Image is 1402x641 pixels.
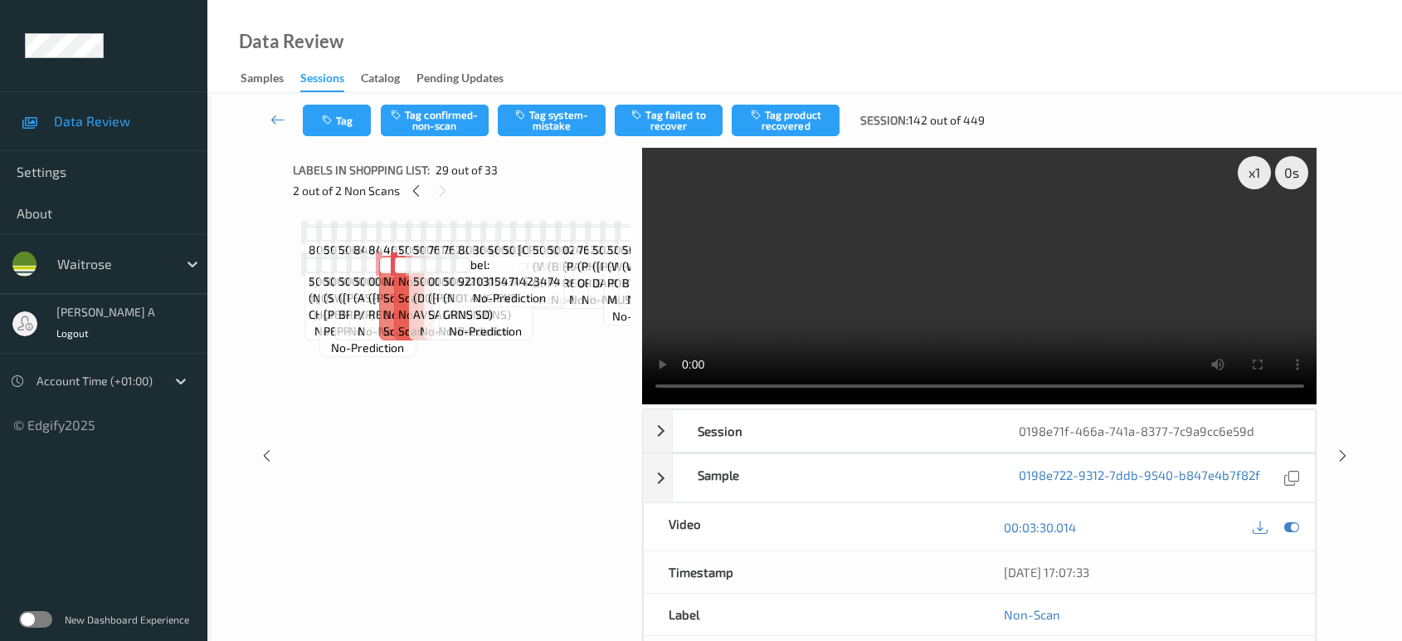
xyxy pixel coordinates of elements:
[577,225,660,291] span: Label: 7622201695521 (PHILADELPHIA ORIGINL)
[644,551,980,593] div: Timestamp
[436,162,498,179] span: 29 out of 33
[673,410,994,452] div: Session
[994,410,1315,452] div: 0198e71f-466a-741a-8377-7c9a9cc6e59d
[361,70,400,91] div: Catalog
[348,323,421,340] span: no-prediction
[358,323,431,340] span: no-prediction
[644,594,980,635] div: Label
[381,105,489,136] button: Tag confirmed-non-scan
[361,67,416,91] a: Catalog
[303,105,371,136] button: Tag
[1019,467,1260,489] a: 0198e722-9312-7ddb-9540-b847e4b7f82f
[383,257,415,306] span: Label: Non-Scan
[338,257,431,323] span: Label: 5000169136799 ([PERSON_NAME] BROCCOLI)
[309,257,394,323] span: Label: 5000169033098 (NO1 RED CHOICE TOMS)
[239,33,343,50] div: Data Review
[331,340,404,356] span: no-prediction
[607,225,691,308] span: Label: 5063210063079 (WR PORTABELLA MUSHRO)
[615,105,723,136] button: Tag failed to recover
[673,454,994,502] div: Sample
[420,323,493,340] span: no-prediction
[458,257,561,290] span: Label: 9210315471423474
[1004,519,1076,536] a: 00:03:30.014
[383,306,415,340] span: non-scan
[293,162,430,179] span: Labels in shopping list:
[300,70,344,92] div: Sessions
[241,70,284,91] div: Samples
[1275,156,1308,189] div: 0 s
[416,70,504,91] div: Pending Updates
[503,225,600,275] span: Label: 5030343834807 ([PERSON_NAME])
[643,409,1317,453] div: Session0198e71f-466a-741a-8377-7c9a9cc6e59d
[644,503,980,550] div: Video
[241,67,300,91] a: Samples
[612,308,685,325] span: no-prediction
[293,180,630,201] div: 2 out of 2 Non Scans
[438,323,511,340] span: no-prediction
[592,225,685,291] span: Label: 5022463500922 ([PERSON_NAME] DAIRY NATURAL)
[1238,156,1271,189] div: x 1
[473,290,546,306] span: no-prediction
[449,323,522,340] span: no-prediction
[643,453,1317,502] div: Sample0198e722-9312-7ddb-9540-b847e4b7f82f
[443,257,528,323] span: Label: 5063210005345 (NO1 ANCIENT GRNS SD)
[353,257,436,323] span: Label: 5000169159491 (ASPARAGUS P/P)
[908,112,985,129] span: 142 out of 449
[300,67,361,92] a: Sessions
[413,257,499,323] span: Label: 5000169462034 (DORG RP AVOCADOS)
[368,257,461,323] span: Label: 0000000003117 ([PERSON_NAME] RED GFRUIT)
[324,257,412,340] span: Label: 5000169535554 (SWT [PERSON_NAME] PEPPERS)
[582,291,655,308] span: no-prediction
[627,291,700,308] span: no-prediction
[378,323,451,340] span: no-prediction
[622,225,705,291] span: Label: 5063210016525 (WR BEANSPROUTS)
[569,291,642,308] span: no-prediction
[398,306,430,340] span: non-scan
[860,112,908,129] span: Session:
[428,257,521,323] span: Label: 0000000002448 ([PERSON_NAME] SALAD ONIONS)
[314,323,387,340] span: no-prediction
[602,291,675,308] span: no-prediction
[416,67,520,91] a: Pending Updates
[498,105,606,136] button: Tag system-mistake
[1004,564,1290,580] div: [DATE] 17:07:33
[398,257,430,306] span: Label: Non-Scan
[732,105,840,136] button: Tag product recovered
[1004,606,1060,623] a: Non-Scan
